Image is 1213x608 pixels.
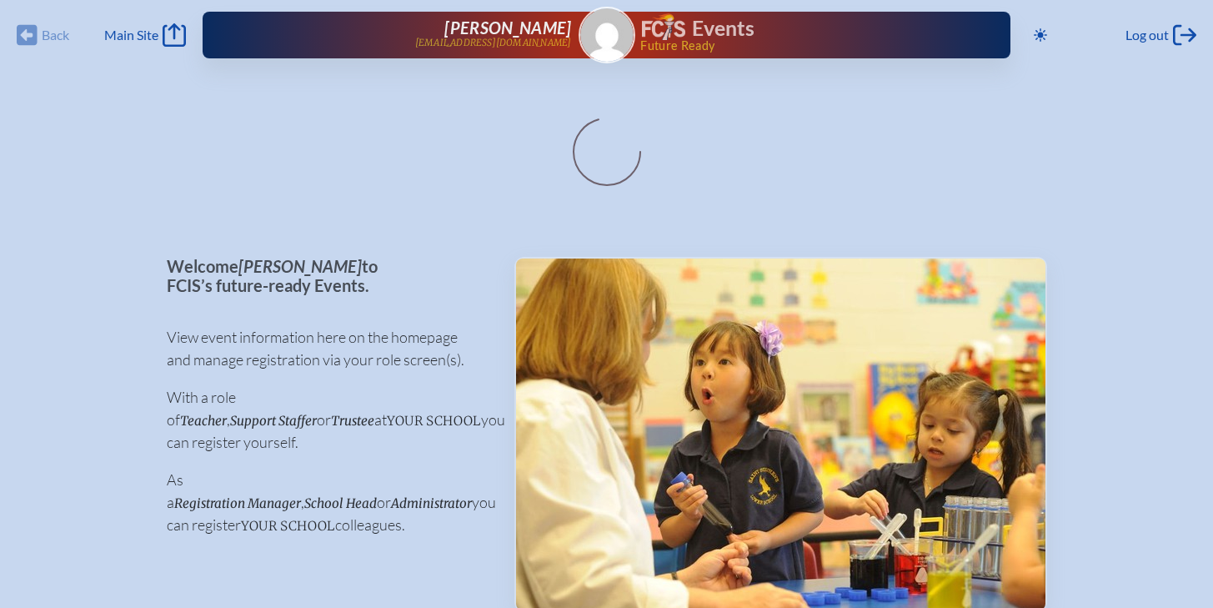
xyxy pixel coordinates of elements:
[167,326,488,371] p: View event information here on the homepage and manage registration via your role screen(s).
[391,495,472,511] span: Administrator
[580,8,634,62] img: Gravatar
[104,27,158,43] span: Main Site
[241,518,335,534] span: your school
[256,18,571,52] a: [PERSON_NAME][EMAIL_ADDRESS][DOMAIN_NAME]
[444,18,571,38] span: [PERSON_NAME]
[640,40,956,52] span: Future Ready
[238,256,362,276] span: [PERSON_NAME]
[167,257,488,294] p: Welcome to FCIS’s future-ready Events.
[642,13,957,52] div: FCIS Events — Future ready
[579,7,635,63] a: Gravatar
[304,495,377,511] span: School Head
[174,495,301,511] span: Registration Manager
[230,413,317,429] span: Support Staffer
[1125,27,1169,43] span: Log out
[331,413,374,429] span: Trustee
[104,23,186,47] a: Main Site
[167,469,488,536] p: As a , or you can register colleagues.
[387,413,481,429] span: your school
[180,413,227,429] span: Teacher
[415,38,572,48] p: [EMAIL_ADDRESS][DOMAIN_NAME]
[167,386,488,454] p: With a role of , or at you can register yourself.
